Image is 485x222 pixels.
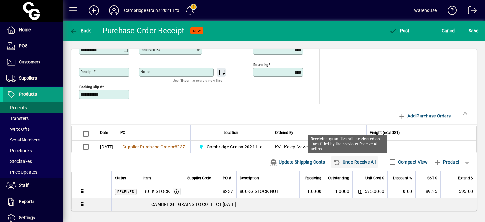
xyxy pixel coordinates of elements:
[112,201,481,207] div: CAMBRIDGE GRAINS TO COLLECT [DATE]
[427,175,437,182] span: GST $
[6,159,32,164] span: Stocktakes
[124,5,179,15] div: Cambridge Grains 2021 Ltd
[440,25,457,36] button: Cancel
[366,141,476,153] td: 0.00
[6,105,27,110] span: Receipts
[141,69,150,74] mat-label: Notes
[6,137,40,142] span: Serial Numbers
[175,144,185,149] span: 8237
[19,199,34,204] span: Reports
[389,28,410,33] span: ost
[331,156,378,168] button: Undo Receive All
[387,25,411,36] button: Post
[3,167,63,177] a: Price Updates
[3,102,63,113] a: Receipts
[6,127,30,132] span: Write Offs
[143,188,170,195] div: BULK STOCK
[275,129,363,136] div: Ordered By
[3,54,63,70] a: Customers
[333,157,376,167] span: Undo Receive All
[236,185,299,198] td: 800KG STOCK NUT
[19,59,40,64] span: Customers
[223,175,231,182] span: PO #
[434,157,459,167] span: Product
[79,84,102,89] mat-label: Packing Slip #
[19,43,27,48] span: POS
[3,22,63,38] a: Home
[272,141,366,153] td: KV - Kelepi Vave
[207,144,263,150] span: Cambridge Grains 2021 Ltd
[187,175,211,182] span: Supplier Code
[19,27,31,32] span: Home
[3,70,63,86] a: Suppliers
[3,145,63,156] a: Pricebooks
[219,185,236,198] td: 8237
[370,129,400,136] span: Freight (excl GST)
[308,135,387,153] div: Receiving quantities will be cleared on lines filled by the previous Receive All action
[100,129,114,136] div: Date
[19,215,35,220] span: Settings
[370,129,469,136] div: Freight (excl GST)
[120,129,187,136] div: PO
[123,144,172,149] span: Supplier Purchase Order
[193,29,201,33] span: NEW
[400,28,403,33] span: P
[467,25,480,36] button: Save
[328,175,349,182] span: Outstanding
[115,175,126,182] span: Status
[6,116,29,121] span: Transfers
[19,183,29,188] span: Staff
[81,69,96,74] mat-label: Receipt #
[365,175,384,182] span: Unit Cost $
[393,175,412,182] span: Discount %
[307,188,322,195] span: 1.0000
[469,26,478,36] span: ave
[97,141,117,153] td: [DATE]
[197,143,265,151] span: Cambridge Grains 2021 Ltd
[442,26,456,36] span: Cancel
[103,26,184,36] div: Purchase Order Receipt
[356,187,365,196] button: Change Price Levels
[6,148,32,153] span: Pricebooks
[63,25,98,36] app-page-header-button: Back
[3,194,63,210] a: Reports
[397,159,428,165] label: Compact View
[3,113,63,124] a: Transfers
[365,188,384,195] span: 595.0000
[120,129,125,136] span: PO
[19,75,37,81] span: Suppliers
[141,47,160,52] mat-label: Received by
[325,185,352,198] td: 1.0000
[463,1,477,22] a: Logout
[70,28,91,33] span: Back
[172,144,175,149] span: #
[270,157,325,167] span: Update Shipping Costs
[100,129,108,136] span: Date
[104,5,124,16] button: Profile
[84,5,104,16] button: Add
[431,156,463,168] button: Product
[398,111,451,121] span: Add Purchase Orders
[253,62,268,67] mat-label: Rounding
[443,1,457,22] a: Knowledge Base
[117,190,134,194] span: Received
[275,129,293,136] span: Ordered By
[3,38,63,54] a: POS
[3,156,63,167] a: Stocktakes
[469,28,471,33] span: S
[224,129,238,136] span: Location
[414,5,437,15] div: Warehouse
[3,135,63,145] a: Serial Numbers
[120,143,187,150] a: Supplier Purchase Order#8237
[68,25,93,36] button: Back
[440,185,481,198] td: 595.00
[267,156,328,168] button: Update Shipping Costs
[305,175,321,182] span: Receiving
[3,178,63,194] a: Staff
[173,77,222,84] mat-hint: Use 'Enter' to start a new line
[19,92,37,97] span: Products
[3,124,63,135] a: Write Offs
[458,175,473,182] span: Extend $
[6,170,37,175] span: Price Updates
[415,185,440,198] td: 89.25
